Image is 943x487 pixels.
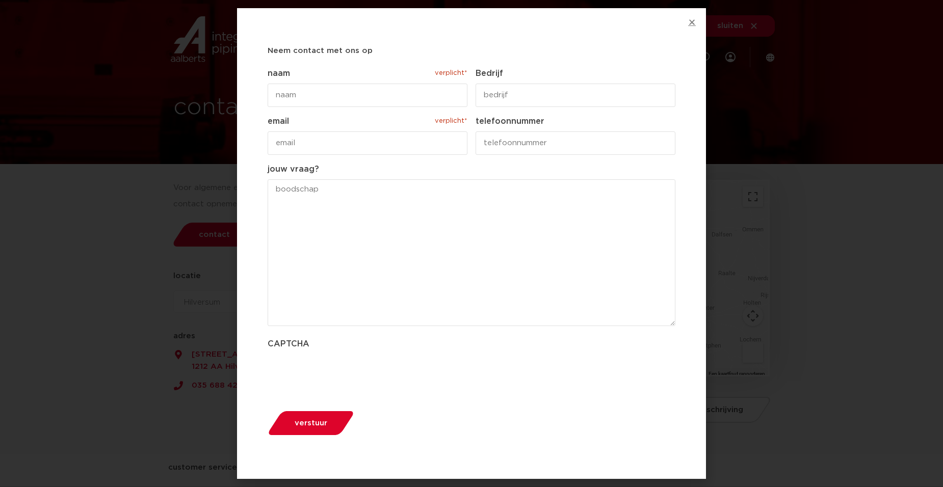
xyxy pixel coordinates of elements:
[268,84,467,107] input: naam
[268,43,675,59] h5: Neem contact met ons op
[268,354,423,394] iframe: reCAPTCHA
[268,115,467,127] label: email
[688,18,696,26] a: Close
[268,163,675,175] label: jouw vraag?
[268,131,467,155] input: email
[434,115,467,127] span: verplicht*
[476,131,675,155] input: telefoonnummer
[476,84,675,107] input: bedrijf
[476,67,675,79] label: Bedrijf
[434,67,467,79] span: verplicht*
[268,67,467,79] label: naam
[264,410,357,436] button: verstuur
[476,115,675,127] label: telefoonnummer
[295,419,327,427] span: verstuur
[268,338,675,350] label: CAPTCHA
